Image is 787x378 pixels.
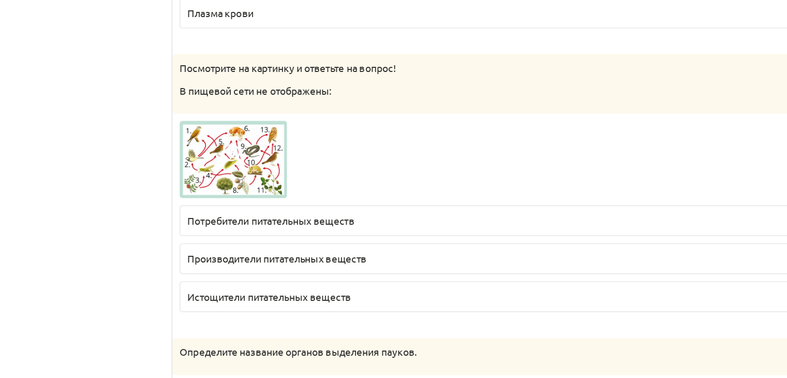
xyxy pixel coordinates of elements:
[700,342,708,351] input: Зеленые железы
[217,97,374,106] font: Посмотрите на картинку и ответьте на вопрос!
[708,300,716,309] font: 1п
[700,4,708,12] input: лейкоциты
[708,95,716,104] font: 1п
[11,18,41,44] a: Рижская 1-я средняя школа заочного обучения
[217,302,389,311] font: Определите название органов выделения пауков.
[223,207,344,216] font: Потребители питательных веществ
[223,262,341,271] font: Истощители питательных веществ
[223,235,352,244] font: Производители питательных веществ
[217,113,327,123] font: В пищевой сети не отображены:
[700,237,708,245] input: Производители питательных веществ
[217,140,295,196] img: 1.jpg
[700,264,708,272] input: Истощители питательных веществ
[223,30,265,39] font: Тромбоциты
[700,209,708,217] input: Потребители питательных веществ
[223,340,283,350] font: Зеленые железы
[223,57,271,66] font: Плазма крови
[223,2,261,11] font: лейкоциты
[700,370,708,378] input: Почки
[223,368,244,377] font: Почки
[700,32,708,40] input: Тромбоциты
[700,59,708,67] input: Плазма крови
